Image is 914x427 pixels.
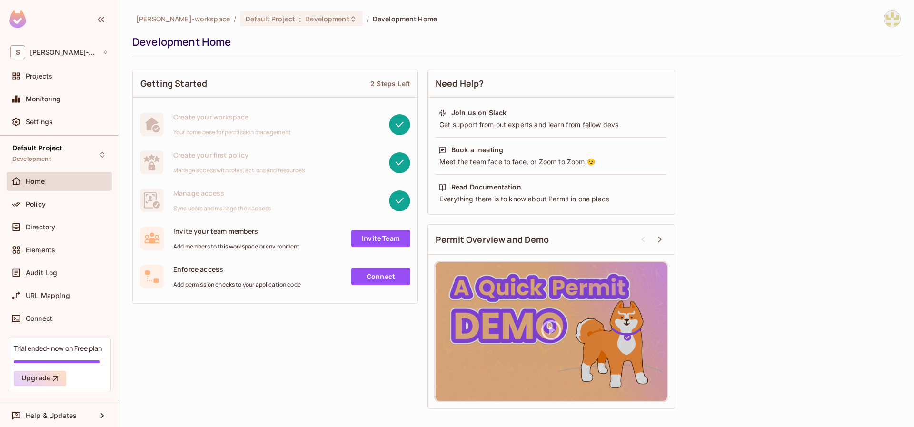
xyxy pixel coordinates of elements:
span: Audit Log [26,269,57,277]
span: Development Home [373,14,437,23]
span: Need Help? [436,78,484,89]
span: Create your first policy [173,150,305,159]
a: Invite Team [351,230,410,247]
div: Join us on Slack [451,108,507,118]
span: Default Project [246,14,295,23]
div: 2 Steps Left [370,79,410,88]
li: / [234,14,236,23]
span: Settings [26,118,53,126]
span: Elements [26,246,55,254]
button: Upgrade [14,371,66,386]
span: Connect [26,315,52,322]
span: Policy [26,200,46,208]
span: S [10,45,25,59]
div: Meet the team face to face, or Zoom to Zoom 😉 [438,157,664,167]
span: the active workspace [136,14,230,23]
span: : [298,15,302,23]
span: Permit Overview and Demo [436,234,549,246]
img: SReyMgAAAABJRU5ErkJggg== [9,10,26,28]
span: Add members to this workspace or environment [173,243,300,250]
span: Development [305,14,349,23]
span: Development [12,155,51,163]
span: Help & Updates [26,412,77,419]
span: Create your workspace [173,112,291,121]
div: Development Home [132,35,896,49]
div: Book a meeting [451,145,503,155]
span: Manage access with roles, actions and resources [173,167,305,174]
img: Chawla, Shikhil [884,11,900,27]
span: Add permission checks to your application code [173,281,301,288]
span: Workspace: shikhil-workspace [30,49,98,56]
span: Home [26,178,45,185]
span: Your home base for permission management [173,129,291,136]
span: Default Project [12,144,62,152]
div: Trial ended- now on Free plan [14,344,102,353]
div: Get support from out experts and learn from fellow devs [438,120,664,129]
span: Projects [26,72,52,80]
div: Read Documentation [451,182,521,192]
span: Sync users and manage their access [173,205,271,212]
span: Directory [26,223,55,231]
span: Getting Started [140,78,207,89]
div: Everything there is to know about Permit in one place [438,194,664,204]
a: Connect [351,268,410,285]
span: URL Mapping [26,292,70,299]
span: Invite your team members [173,227,300,236]
span: Manage access [173,189,271,198]
span: Enforce access [173,265,301,274]
li: / [367,14,369,23]
span: Monitoring [26,95,61,103]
